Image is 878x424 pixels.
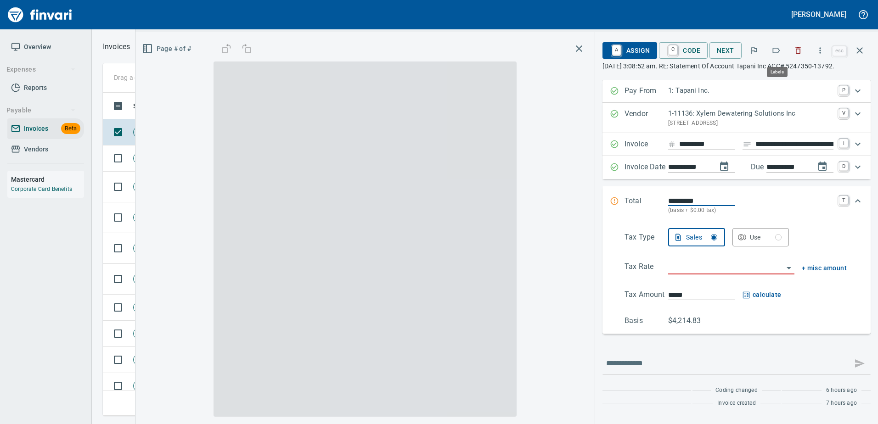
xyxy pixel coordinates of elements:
svg: Invoice description [743,139,752,149]
p: Basis [625,315,668,326]
p: Invoice Date [625,162,668,173]
span: Invoices [24,123,48,134]
p: 1: Tapani Inc. [668,85,833,96]
button: + misc amount [802,262,847,274]
span: New [134,183,153,191]
a: InvoicesBeta [7,118,84,139]
span: Beta [61,123,80,134]
button: More [810,40,830,61]
span: Invoice created [717,399,756,408]
span: New [134,275,153,284]
h5: [PERSON_NAME] [791,10,846,19]
p: Tax Amount [625,289,668,301]
button: Use [732,228,789,246]
button: CCode [659,42,708,59]
a: I [839,139,848,148]
span: New [134,244,153,253]
span: New [134,382,153,391]
a: Reports [7,78,84,98]
button: Discard [788,40,808,61]
p: Pay From [625,85,668,97]
a: Corporate Card Benefits [11,186,72,192]
button: calculate [743,289,782,301]
h6: Mastercard [11,174,84,184]
span: New [134,128,153,137]
a: A [612,45,621,55]
span: Payable [6,105,76,116]
div: Expand [602,156,871,179]
nav: breadcrumb [103,41,130,52]
div: Expand [602,224,871,334]
p: Vendor [625,108,668,128]
button: AAssign [602,42,657,59]
span: This records your message into the invoice and notifies anyone mentioned [849,352,871,374]
span: New [134,329,153,338]
span: Next [717,45,734,56]
div: Expand [602,80,871,103]
span: New [134,356,153,364]
span: New [134,213,153,222]
span: New [134,303,153,312]
button: change due date [811,156,833,178]
button: Expenses [3,61,79,78]
a: T [839,195,848,205]
button: Next [709,42,742,59]
p: 1-11136: Xylem Dewatering Solutions Inc [668,108,833,119]
span: 6 hours ago [826,386,857,395]
span: Close invoice [830,39,871,61]
div: Expand [602,133,871,156]
p: [DATE] 3:08:52 am. RE: Statement Of Account Tapani Inc ACC# 5247350-13792. [602,61,871,71]
p: $4,214.83 [668,315,712,326]
img: Finvari [6,4,74,26]
span: Status [133,100,152,112]
div: Expand [602,103,871,133]
p: [STREET_ADDRESS] [668,119,833,128]
button: [PERSON_NAME] [789,7,849,22]
span: Reports [24,82,47,94]
svg: Invoice number [668,139,675,150]
span: Coding changed [715,386,757,395]
p: Invoices [103,41,130,52]
a: V [839,108,848,117]
a: esc [833,46,846,56]
p: Invoice [625,139,668,151]
a: Vendors [7,139,84,160]
span: Vendors [24,144,48,155]
button: Sales [668,228,725,246]
a: Overview [7,37,84,57]
p: Total [625,195,668,215]
p: Tax Type [625,232,668,246]
p: Due [751,162,794,173]
a: D [839,162,848,171]
button: Upload an Invoice [130,41,148,52]
p: Tax Rate [625,261,668,274]
span: Overview [24,41,51,53]
button: Open [782,262,795,274]
span: Status [133,100,164,112]
button: change date [713,156,735,178]
p: Drag a column heading here to group the table [114,73,248,82]
div: Expand [602,186,871,224]
span: Assign [610,43,650,58]
a: P [839,85,848,95]
a: C [669,45,677,55]
button: Payable [3,102,79,119]
p: (basis + $0.00 tax) [668,206,833,215]
div: Sales [686,232,717,243]
span: Expenses [6,64,76,75]
button: Flag [744,40,764,61]
span: Code [666,43,700,58]
span: 7 hours ago [826,399,857,408]
div: Use [750,232,782,243]
span: New [134,154,153,163]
